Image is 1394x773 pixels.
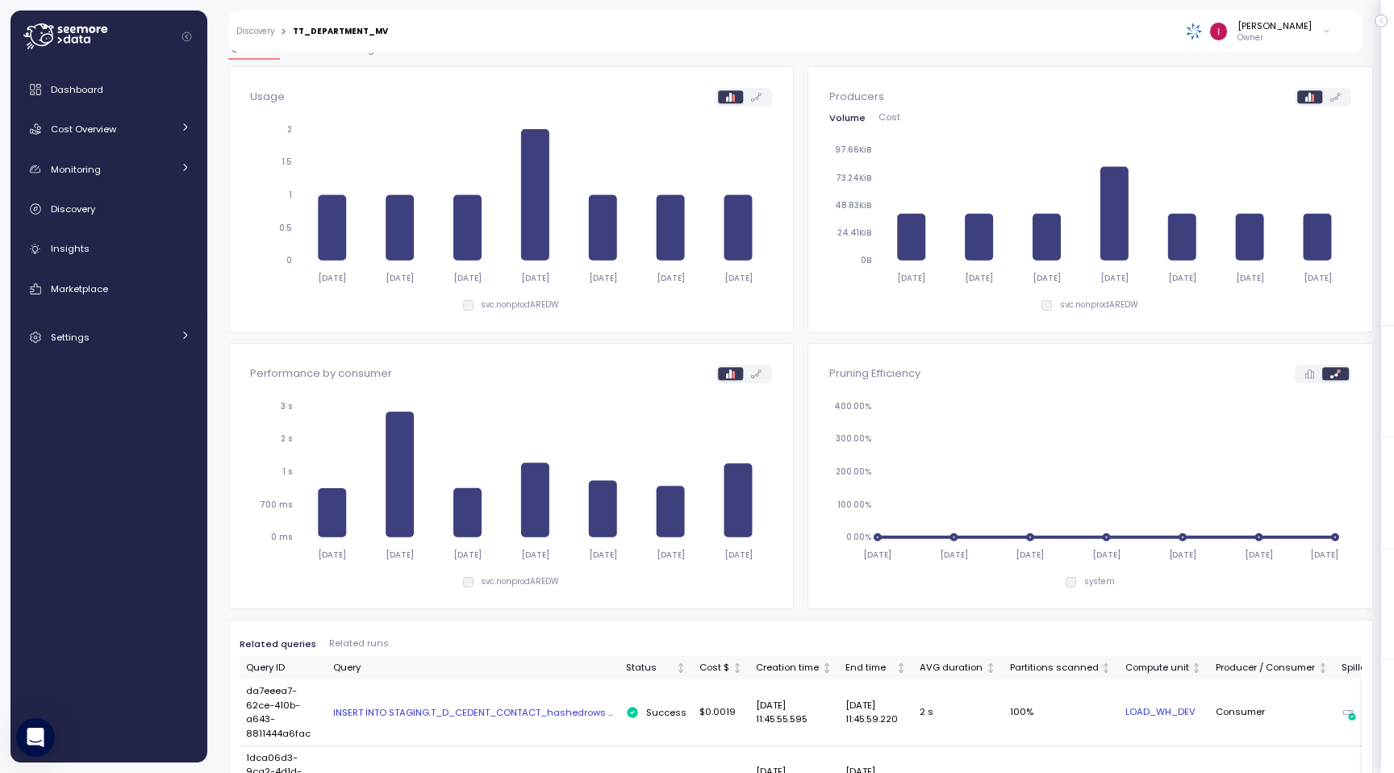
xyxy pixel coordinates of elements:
[1168,549,1196,560] tspan: [DATE]
[693,656,749,679] th: Cost $Not sorted
[51,331,90,344] span: Settings
[913,679,1003,746] td: 2 s
[845,661,893,675] div: End time
[333,706,613,719] div: INSERT INTO STAGING.T_D_CEDENT_CONTACT_hashedrows ...
[51,83,103,96] span: Dashboard
[250,366,392,382] p: Performance by consumer
[732,662,743,674] div: Not sorted
[1209,679,1335,746] td: Consumer
[282,157,292,167] tspan: 1.5
[626,661,673,675] div: Status
[1237,19,1312,32] div: [PERSON_NAME]
[318,273,346,283] tspan: [DATE]
[240,679,327,746] td: da7eeea7-62ce-410b-a643-8811444a6fac
[835,173,870,183] tspan: 73.24KiB
[1342,661,1379,675] div: Spillage
[1125,661,1189,675] div: Compute unit
[1003,656,1118,679] th: Partitions scannedNot sorted
[1010,661,1099,675] div: Partitions scanned
[521,549,549,560] tspan: [DATE]
[1310,549,1338,560] tspan: [DATE]
[17,113,201,145] a: Cost Overview
[940,549,968,560] tspan: [DATE]
[837,499,870,510] tspan: 100.00%
[833,400,870,411] tspan: 400.00%
[860,256,870,266] tspan: 0B
[834,200,870,211] tspan: 48.83KiB
[236,27,274,36] a: Discovery
[51,203,95,215] span: Discovery
[279,223,292,233] tspan: 0.5
[481,576,559,587] p: svc.nonprodAREDW
[16,718,55,757] div: Open Intercom Messenger
[646,706,687,719] p: Success
[240,640,316,649] span: Related queries
[281,400,292,411] tspan: 3 s
[1092,549,1121,560] tspan: [DATE]
[1304,273,1332,283] tspan: [DATE]
[177,31,197,43] button: Collapse navigation
[1100,273,1129,283] tspan: [DATE]
[453,273,482,283] tspan: [DATE]
[589,549,617,560] tspan: [DATE]
[318,549,346,560] tspan: [DATE]
[985,662,996,674] div: Not sorted
[1237,32,1312,44] p: Owner
[17,193,201,225] a: Discovery
[51,282,108,295] span: Marketplace
[17,273,201,305] a: Marketplace
[282,466,292,477] tspan: 1 s
[51,242,90,255] span: Insights
[287,123,292,134] tspan: 2
[589,273,617,283] tspan: [DATE]
[657,273,685,283] tspan: [DATE]
[920,661,983,675] div: AVG duration
[232,45,277,54] span: Overview
[386,549,414,560] tspan: [DATE]
[829,366,920,382] p: Pruning Efficiency
[1125,705,1196,720] a: LOAD_WH_DEV
[693,679,749,746] td: $0.0019
[756,661,819,675] div: Creation time
[1084,576,1115,587] p: system
[1245,549,1273,560] tspan: [DATE]
[724,273,753,283] tspan: [DATE]
[17,153,201,186] a: Monitoring
[289,190,292,200] tspan: 1
[481,299,559,311] p: svc.nonprodAREDW
[724,549,753,560] tspan: [DATE]
[17,321,201,353] a: Settings
[675,662,687,674] div: Not sorted
[1191,662,1202,674] div: Not sorted
[281,27,286,37] div: >
[829,89,884,105] p: Producers
[333,661,613,675] div: Query
[845,532,870,542] tspan: 0.00%
[1033,273,1061,283] tspan: [DATE]
[821,662,833,674] div: Not sorted
[51,163,101,176] span: Monitoring
[657,549,685,560] tspan: [DATE]
[839,679,913,746] td: [DATE] 11:45:59.220
[837,228,870,238] tspan: 24.41KiB
[1060,299,1138,311] p: svc.nonprodAREDW
[1210,23,1227,40] img: ACg8ocKLuhHFaZBJRg6H14Zm3JrTaqN1bnDy5ohLcNYWE-rfMITsOg=s96-c
[271,532,292,542] tspan: 0 ms
[294,45,326,54] span: Details
[749,679,839,746] td: [DATE] 11:45:55.595
[879,113,900,122] span: Cost
[250,89,285,105] p: Usage
[1186,23,1203,40] img: 68790ce639d2d68da1992664.PNG
[1119,656,1209,679] th: Compute unitNot sorted
[51,123,116,136] span: Cost Overview
[965,273,993,283] tspan: [DATE]
[699,661,729,675] div: Cost $
[913,656,1003,679] th: AVG durationNot sorted
[246,661,320,675] div: Query ID
[829,114,866,123] span: Volume
[260,499,292,510] tspan: 700 ms
[1209,656,1335,679] th: Producer / ConsumerNot sorted
[17,73,201,106] a: Dashboard
[1236,273,1264,283] tspan: [DATE]
[1016,549,1044,560] tspan: [DATE]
